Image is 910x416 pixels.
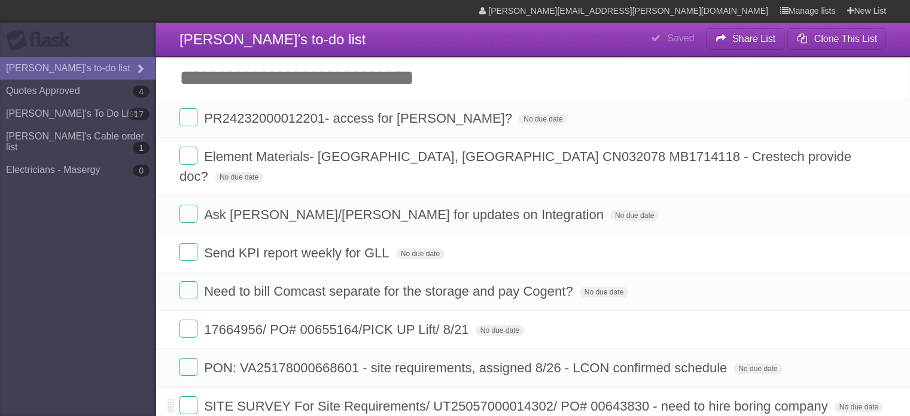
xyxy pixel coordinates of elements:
span: Ask [PERSON_NAME]/[PERSON_NAME] for updates on Integration [204,207,607,222]
label: Done [179,205,197,223]
span: [PERSON_NAME]'s to-do list [179,31,366,47]
b: Share List [732,34,775,44]
label: Done [179,396,197,414]
span: Send KPI report weekly for GLL [204,245,392,260]
b: Clone This List [814,34,877,44]
span: PR24232000012201- access for [PERSON_NAME]? [204,111,515,126]
span: 17664956/ PO# 00655164/PICK UP Lift/ 8/21 [204,322,471,337]
label: Done [179,320,197,338]
label: Done [179,243,197,261]
label: Done [179,108,197,126]
b: 4 [133,86,150,98]
span: No due date [835,402,883,412]
span: No due date [519,114,567,125]
span: SITE SURVEY For Site Requirements/ UT25057000014302/ PO# 00643830 - need to hire boring company [204,399,830,414]
span: No due date [580,287,628,297]
b: Saved [667,33,694,43]
span: No due date [396,248,445,259]
span: No due date [734,363,782,374]
span: PON: VA25178000668601 - site requirements, assigned 8/26 - LCON confirmed schedule [204,360,730,375]
label: Done [179,281,197,299]
span: Need to bill Comcast separate for the storage and pay Cogent? [204,284,576,299]
div: Flask [6,29,78,51]
span: Element Materials- [GEOGRAPHIC_DATA], [GEOGRAPHIC_DATA] CN032078 MB1714118 - Crestech provide doc? [179,149,851,184]
b: 17 [128,108,150,120]
span: No due date [215,172,263,183]
span: No due date [476,325,524,336]
span: No due date [610,210,659,221]
b: 0 [133,165,150,177]
button: Clone This List [787,28,886,50]
label: Done [179,147,197,165]
b: 1 [133,142,150,154]
label: Done [179,358,197,376]
button: Share List [706,28,785,50]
